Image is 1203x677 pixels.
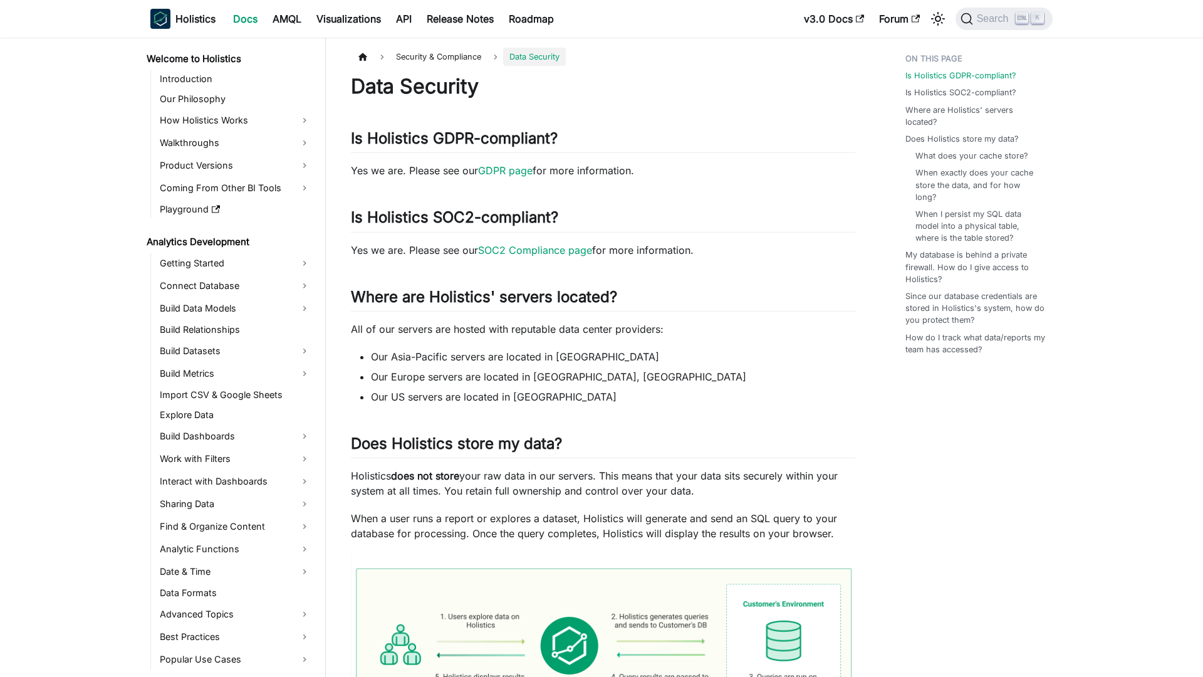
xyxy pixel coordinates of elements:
[905,70,1016,81] a: Is Holistics GDPR-compliant?
[156,133,315,153] a: Walkthroughs
[905,133,1019,145] a: Does Holistics store my data?
[351,511,855,541] p: When a user runs a report or explores a dataset, Holistics will generate and send an SQL query to...
[156,253,315,273] a: Getting Started
[351,288,855,312] h2: Where are Holistics' servers located?
[265,9,309,29] a: AMQL
[905,104,1045,128] a: Where are Holistics' servers located?
[419,9,501,29] a: Release Notes
[156,627,315,647] a: Best Practices
[156,426,315,446] a: Build Dashboards
[905,332,1045,355] a: How do I track what data/reports my team has accessed?
[351,434,855,458] h2: Does Holistics store my data?
[156,155,315,176] a: Product Versions
[156,201,315,218] a: Playground
[1031,13,1044,24] kbd: K
[905,249,1045,285] a: My database is behind a private firewall. How do I give access to Holistics?
[226,9,265,29] a: Docs
[351,243,855,258] p: Yes we are. Please see our for more information.
[156,562,315,582] a: Date & Time
[156,298,315,318] a: Build Data Models
[156,341,315,361] a: Build Datasets
[143,233,315,251] a: Analytics Development
[371,369,855,384] li: Our Europe servers are located in [GEOGRAPHIC_DATA], [GEOGRAPHIC_DATA]
[156,604,315,624] a: Advanced Topics
[175,11,216,26] b: Holistics
[150,9,170,29] img: Holistics
[928,9,948,29] button: Switch between dark and light mode (currently light mode)
[138,38,326,677] nav: Docs sidebar
[796,9,872,29] a: v3.0 Docs
[156,471,315,491] a: Interact with Dashboards
[156,649,315,669] a: Popular Use Cases
[156,70,315,88] a: Introduction
[351,468,855,498] p: Holistics your raw data in our servers. This means that your data sits securely within your syste...
[478,164,533,177] a: GDPR page
[872,9,927,29] a: Forum
[388,9,419,29] a: API
[156,178,315,198] a: Coming From Other BI Tools
[156,386,315,404] a: Import CSV & Google Sheets
[478,244,592,256] a: SOC2 Compliance page
[156,406,315,424] a: Explore Data
[351,322,855,337] p: All of our servers are hosted with reputable data center providers:
[156,449,315,469] a: Work with Filters
[371,349,855,364] li: Our Asia-Pacific servers are located in [GEOGRAPHIC_DATA]
[156,90,315,108] a: Our Philosophy
[956,8,1053,30] button: Search (Ctrl+K)
[309,9,388,29] a: Visualizations
[915,208,1040,244] a: When I persist my SQL data model into a physical table, where is the table stored?
[390,48,487,66] span: Security & Compliance
[351,208,855,232] h2: Is Holistics SOC2-compliant?
[915,167,1040,203] a: When exactly does your cache store the data, and for how long?
[156,517,315,537] a: Find & Organize Content
[905,87,1016,98] a: Is Holistics SOC2-compliant?
[973,13,1016,24] span: Search
[156,276,315,296] a: Connect Database
[371,389,855,404] li: Our US servers are located in [GEOGRAPHIC_DATA]
[150,9,216,29] a: HolisticsHolistics
[905,290,1045,327] a: Since our database credentials are stored in Holistics's system, how do you protect them?
[156,110,315,130] a: How Holistics Works
[156,321,315,338] a: Build Relationships
[351,129,855,153] h2: Is Holistics GDPR-compliant?
[503,48,566,66] span: Data Security
[156,494,315,514] a: Sharing Data
[351,163,855,178] p: Yes we are. Please see our for more information.
[351,48,375,66] a: Home page
[501,9,561,29] a: Roadmap
[156,364,315,384] a: Build Metrics
[435,470,459,482] strong: store
[915,150,1028,162] a: What does your cache store?
[351,74,855,99] h1: Data Security
[156,584,315,602] a: Data Formats
[391,470,432,482] strong: does not
[143,50,315,68] a: Welcome to Holistics
[351,48,855,66] nav: Breadcrumbs
[156,539,315,559] a: Analytic Functions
